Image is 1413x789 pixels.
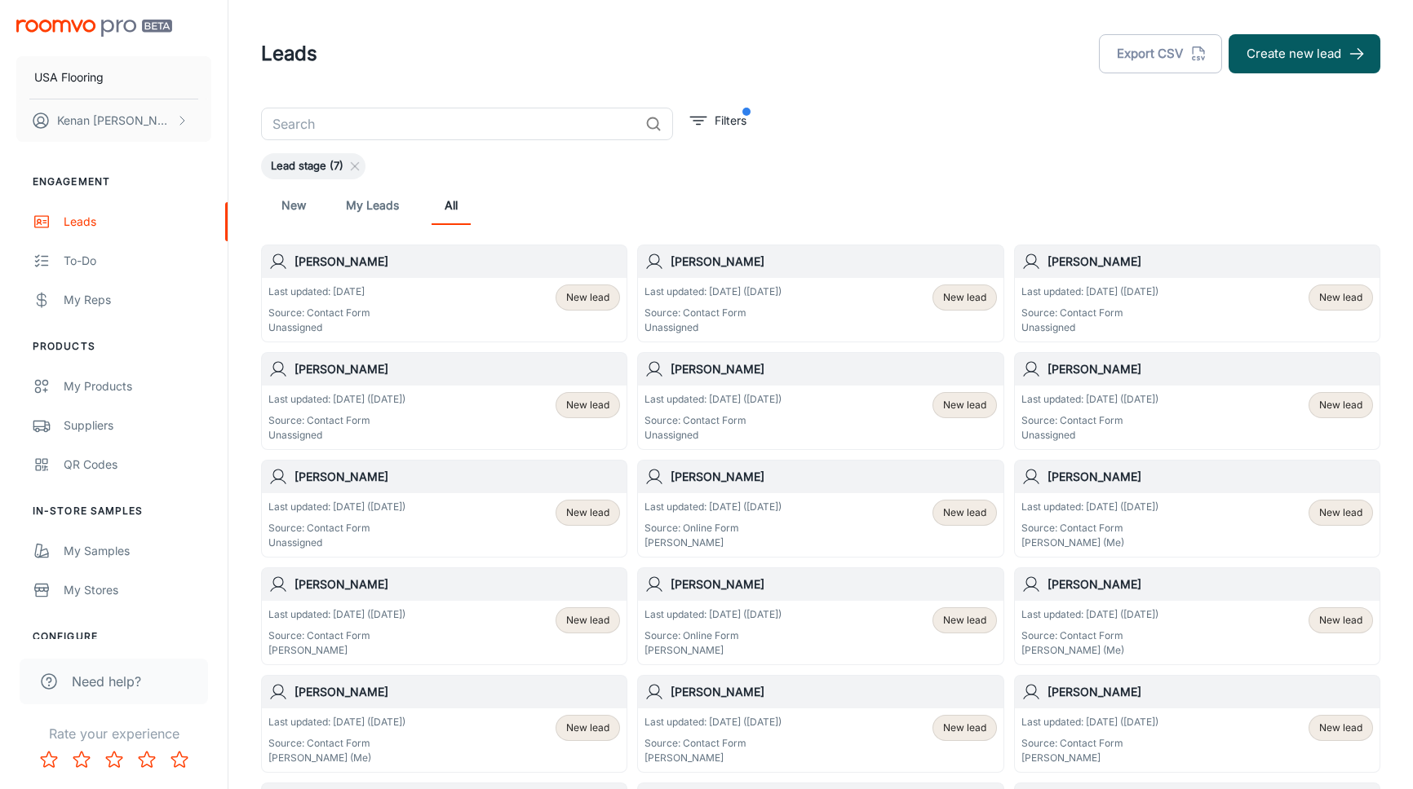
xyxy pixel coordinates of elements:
p: Source: Contact Form [268,413,405,428]
div: Lead stage (7) [261,153,365,179]
span: New lead [1319,290,1362,305]
p: Last updated: [DATE] ([DATE]) [268,715,405,729]
p: Last updated: [DATE] ([DATE]) [644,284,782,299]
a: My Leads [346,186,399,225]
a: [PERSON_NAME]Last updated: [DATE] ([DATE])Source: Contact FormUnassignedNew lead [1014,352,1380,450]
p: Last updated: [DATE] ([DATE]) [644,715,782,729]
a: [PERSON_NAME]Last updated: [DATE] ([DATE])Source: Contact Form[PERSON_NAME]New lead [637,675,1003,773]
p: Unassigned [268,536,405,550]
button: Create new lead [1229,34,1380,73]
h6: [PERSON_NAME] [295,468,620,486]
p: USA Flooring [34,68,104,86]
div: To-do [64,252,211,270]
p: Filters [715,112,746,130]
h6: [PERSON_NAME] [295,683,620,701]
p: Source: Contact Form [1021,628,1158,643]
h6: [PERSON_NAME] [671,575,996,593]
a: [PERSON_NAME]Last updated: [DATE]Source: Contact FormUnassignedNew lead [261,245,627,342]
a: New [274,186,313,225]
a: [PERSON_NAME]Last updated: [DATE] ([DATE])Source: Contact FormUnassignedNew lead [261,352,627,450]
p: [PERSON_NAME] (Me) [268,751,405,765]
button: Export CSV [1099,34,1222,73]
h6: [PERSON_NAME] [1048,468,1373,486]
p: Source: Contact Form [644,413,782,428]
span: Lead stage (7) [261,158,353,174]
h6: [PERSON_NAME] [1048,360,1373,378]
p: Source: Contact Form [1021,521,1158,536]
p: Source: Contact Form [268,736,405,751]
p: Last updated: [DATE] ([DATE]) [268,392,405,407]
h6: [PERSON_NAME] [295,575,620,593]
p: Rate your experience [13,724,215,743]
p: Source: Contact Form [268,306,370,320]
button: Rate 4 star [131,743,163,776]
button: Kenan [PERSON_NAME] [16,99,211,142]
p: Unassigned [1021,320,1158,335]
p: Unassigned [1021,428,1158,443]
span: New lead [943,721,986,735]
p: Last updated: [DATE] ([DATE]) [1021,284,1158,299]
p: Kenan [PERSON_NAME] [57,112,172,130]
button: USA Flooring [16,56,211,99]
p: Unassigned [644,428,782,443]
p: Last updated: [DATE] ([DATE]) [1021,392,1158,407]
a: [PERSON_NAME]Last updated: [DATE] ([DATE])Source: Contact Form[PERSON_NAME]New lead [1014,675,1380,773]
p: [PERSON_NAME] [268,643,405,658]
span: New lead [943,613,986,628]
h6: [PERSON_NAME] [671,683,996,701]
div: My Reps [64,291,211,309]
a: [PERSON_NAME]Last updated: [DATE] ([DATE])Source: Contact FormUnassignedNew lead [1014,245,1380,342]
h1: Leads [261,39,317,68]
div: My Products [64,377,211,395]
h6: [PERSON_NAME] [671,360,996,378]
p: Unassigned [268,428,405,443]
h6: [PERSON_NAME] [1048,253,1373,271]
p: Source: Contact Form [268,521,405,536]
span: New lead [566,398,609,412]
p: Unassigned [644,320,782,335]
p: [PERSON_NAME] [1021,751,1158,765]
p: Last updated: [DATE] ([DATE]) [268,607,405,622]
span: New lead [1319,721,1362,735]
div: Leads [64,213,211,231]
p: [PERSON_NAME] [644,751,782,765]
p: Last updated: [DATE] ([DATE]) [1021,715,1158,729]
a: [PERSON_NAME]Last updated: [DATE] ([DATE])Source: Contact FormUnassignedNew lead [261,460,627,558]
span: Need help? [72,672,141,691]
div: My Samples [64,542,211,560]
p: Unassigned [268,320,370,335]
button: Rate 5 star [163,743,196,776]
p: Source: Online Form [644,521,782,536]
h6: [PERSON_NAME] [295,253,620,271]
div: My Stores [64,581,211,599]
span: New lead [943,505,986,520]
span: New lead [566,505,609,520]
p: Last updated: [DATE] [268,284,370,299]
a: [PERSON_NAME]Last updated: [DATE] ([DATE])Source: Contact Form[PERSON_NAME] (Me)New lead [1014,567,1380,665]
p: [PERSON_NAME] [644,643,782,658]
p: Source: Contact Form [644,736,782,751]
p: [PERSON_NAME] (Me) [1021,643,1158,658]
button: filter [686,108,751,134]
p: Source: Contact Form [268,628,405,643]
span: New lead [943,398,986,412]
a: [PERSON_NAME]Last updated: [DATE] ([DATE])Source: Contact FormUnassignedNew lead [637,245,1003,342]
p: Last updated: [DATE] ([DATE]) [644,607,782,622]
p: Last updated: [DATE] ([DATE]) [268,500,405,514]
span: New lead [566,613,609,628]
p: [PERSON_NAME] (Me) [1021,536,1158,550]
a: [PERSON_NAME]Last updated: [DATE] ([DATE])Source: Contact FormUnassignedNew lead [637,352,1003,450]
span: New lead [943,290,986,305]
button: Rate 1 star [33,743,65,776]
p: Source: Contact Form [644,306,782,320]
p: Source: Contact Form [1021,306,1158,320]
span: New lead [1319,505,1362,520]
p: Last updated: [DATE] ([DATE]) [1021,500,1158,514]
button: Rate 2 star [65,743,98,776]
h6: [PERSON_NAME] [1048,683,1373,701]
a: [PERSON_NAME]Last updated: [DATE] ([DATE])Source: Online Form[PERSON_NAME]New lead [637,567,1003,665]
p: Last updated: [DATE] ([DATE]) [644,500,782,514]
div: QR Codes [64,456,211,474]
img: Roomvo PRO Beta [16,20,172,37]
p: Source: Online Form [644,628,782,643]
